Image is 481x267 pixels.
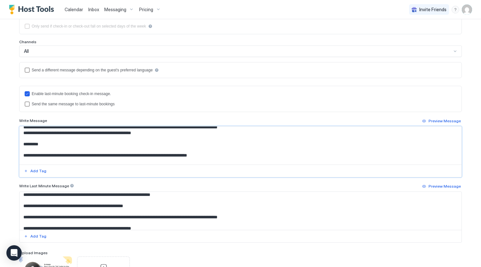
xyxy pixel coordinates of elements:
[20,126,462,165] textarea: Input Field
[421,117,462,125] button: Preview Message
[421,182,462,190] button: Preview Message
[429,118,461,124] div: Preview Message
[25,91,456,96] div: lastMinuteMessageEnabled
[19,39,36,44] span: Channels
[30,168,46,174] div: Add Tag
[32,68,153,72] div: Send a different message depending on the guest's preferred language
[88,7,99,12] span: Inbox
[88,6,99,13] a: Inbox
[24,48,29,54] span: All
[25,101,456,107] div: lastMinuteMessageIsTheSame
[452,6,459,13] div: menu
[32,102,114,106] div: Send the same message to last-minute bookings
[25,24,456,29] div: isLimited
[20,192,462,230] textarea: Input Field
[65,6,83,13] a: Calendar
[19,183,69,188] span: Write Last Minute Message
[6,245,22,261] div: Open Intercom Messenger
[104,7,126,12] span: Messaging
[65,7,83,12] span: Calendar
[25,68,456,73] div: languagesEnabled
[419,7,446,12] span: Invite Friends
[32,92,111,96] div: Enable last-minute booking check-in message.
[462,4,472,15] div: User profile
[9,5,57,14] a: Host Tools Logo
[19,118,47,123] span: Write Message
[139,7,153,12] span: Pricing
[30,233,46,239] div: Add Tag
[429,183,461,189] div: Preview Message
[32,24,146,28] div: Only send if check-in or check-out fall on selected days of the week
[23,232,47,240] button: Add Tag
[19,250,48,255] span: Upload Images
[23,167,47,175] button: Add Tag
